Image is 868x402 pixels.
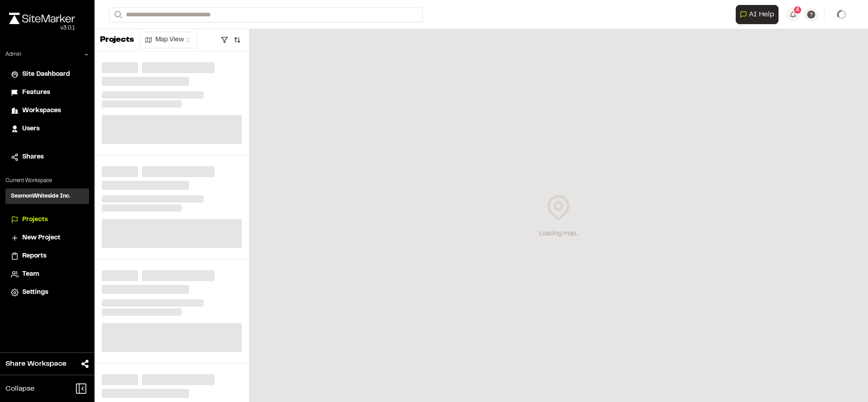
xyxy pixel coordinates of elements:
[11,233,84,243] a: New Project
[11,124,84,134] a: Users
[22,288,48,298] span: Settings
[22,233,60,243] span: New Project
[5,50,21,59] p: Admin
[11,88,84,98] a: Features
[749,9,774,20] span: AI Help
[11,288,84,298] a: Settings
[22,69,70,79] span: Site Dashboard
[539,229,579,239] div: Loading map...
[11,269,84,279] a: Team
[736,5,782,24] div: Open AI Assistant
[786,7,800,22] button: 4
[9,24,75,32] div: Oh geez...please don't...
[22,215,48,225] span: Projects
[100,34,134,46] p: Projects
[11,192,70,200] h3: SeamonWhiteside Inc.
[11,106,84,116] a: Workspaces
[109,7,125,22] button: Search
[5,177,89,185] p: Current Workspace
[22,152,44,162] span: Shares
[5,358,66,369] span: Share Workspace
[736,5,778,24] button: Open AI Assistant
[5,383,35,394] span: Collapse
[11,152,84,162] a: Shares
[11,215,84,225] a: Projects
[11,69,84,79] a: Site Dashboard
[9,13,75,24] img: rebrand.png
[22,106,61,116] span: Workspaces
[22,269,39,279] span: Team
[22,251,46,261] span: Reports
[22,124,40,134] span: Users
[796,6,799,14] span: 4
[22,88,50,98] span: Features
[11,251,84,261] a: Reports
